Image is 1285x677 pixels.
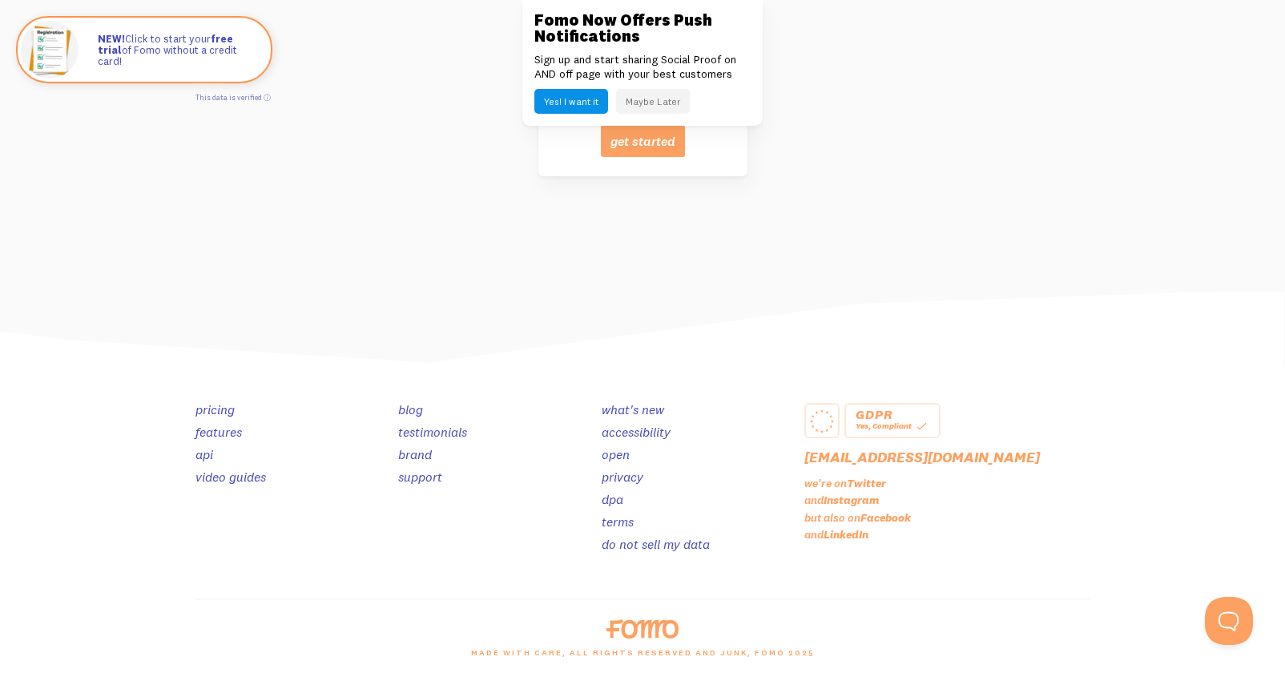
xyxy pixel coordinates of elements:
p: and [804,527,1090,542]
a: blog [398,401,423,417]
a: Facebook [860,510,911,525]
a: This data is verified ⓘ [195,93,271,102]
a: [EMAIL_ADDRESS][DOMAIN_NAME] [804,448,1040,466]
div: Yes, Compliant [856,419,929,433]
a: dpa [602,491,623,507]
a: brand [398,446,432,462]
img: fomo-logo-orange-8ab935bcb42dfda78e33409a85f7af36b90c658097e6bb5368b87284a318b3da.svg [606,619,678,639]
a: privacy [602,469,643,485]
iframe: Help Scout Beacon - Open [1205,597,1253,645]
strong: NEW! [98,32,125,45]
div: made with care, all rights reserved and junk, Fomo 2025 [186,639,1099,677]
a: pricing [195,401,235,417]
a: support [398,469,442,485]
a: do not sell my data [602,536,710,552]
button: Yes! I want it [534,89,608,114]
button: Maybe Later [616,89,690,114]
p: Sign up and start sharing Social Proof on AND off page with your best customers [534,52,751,81]
a: testimonials [398,424,467,440]
a: GDPR Yes, Compliant [844,403,941,438]
p: and [804,493,1090,507]
img: Fomo [21,21,79,79]
a: terms [602,514,634,530]
button: get started [601,125,685,157]
a: Twitter [847,476,886,490]
p: Click to start your of Fomo without a credit card! [98,33,255,67]
a: LinkedIn [824,527,868,542]
strong: free trial [98,32,233,56]
a: video guides [195,469,266,485]
a: open [602,446,630,462]
a: features [195,424,242,440]
a: api [195,446,213,462]
div: GDPR [856,409,929,419]
p: but also on [804,510,1090,525]
a: accessibility [602,424,671,440]
p: we're on [804,476,1090,490]
h3: Fomo Now Offers Push Notifications [534,12,751,44]
a: Instagram [824,493,880,507]
a: what's new [602,401,664,417]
